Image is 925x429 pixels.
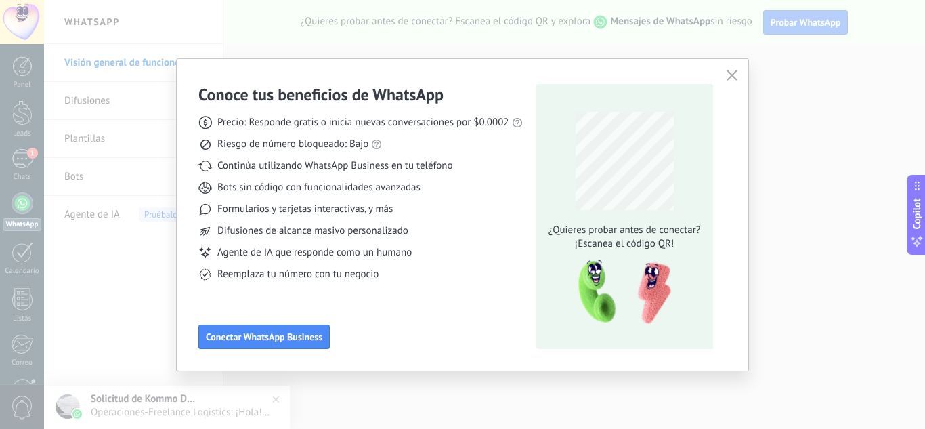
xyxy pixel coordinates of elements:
button: Conectar WhatsApp Business [198,325,330,349]
img: qr-pic-1x.png [567,256,674,329]
span: Copilot [910,198,924,229]
span: Reemplaza tu número con tu negocio [217,268,379,281]
span: Difusiones de alcance masivo personalizado [217,224,408,238]
span: ¿Quieres probar antes de conectar? [544,224,704,237]
span: Conectar WhatsApp Business [206,332,322,342]
span: Precio: Responde gratis o inicia nuevas conversaciones por $0.0002 [217,116,509,129]
span: Formularios y tarjetas interactivas, y más [217,203,393,216]
span: Bots sin código con funcionalidades avanzadas [217,181,421,195]
h3: Conoce tus beneficios de WhatsApp [198,84,444,105]
span: Riesgo de número bloqueado: Bajo [217,138,368,151]
span: Agente de IA que responde como un humano [217,246,412,260]
span: ¡Escanea el código QR! [544,237,704,251]
span: Continúa utilizando WhatsApp Business en tu teléfono [217,159,452,173]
